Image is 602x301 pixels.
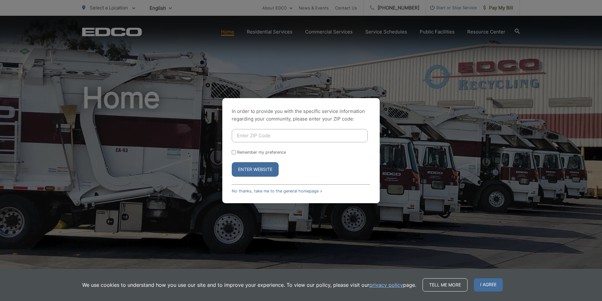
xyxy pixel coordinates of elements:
p: In order to provide you with the specific service information regarding your community, please en... [232,108,370,123]
input: Enter ZIP Code [232,129,368,142]
span: I agree [474,278,503,292]
label: Remember my preference [237,150,286,155]
button: Enter Website [232,162,279,177]
a: No thanks, take me to the general homepage > [232,189,322,193]
a: Tell me more [423,278,468,292]
a: privacy policy [369,281,403,289]
p: We use cookies to understand how you use our site and to improve your experience. To view our pol... [82,281,416,289]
